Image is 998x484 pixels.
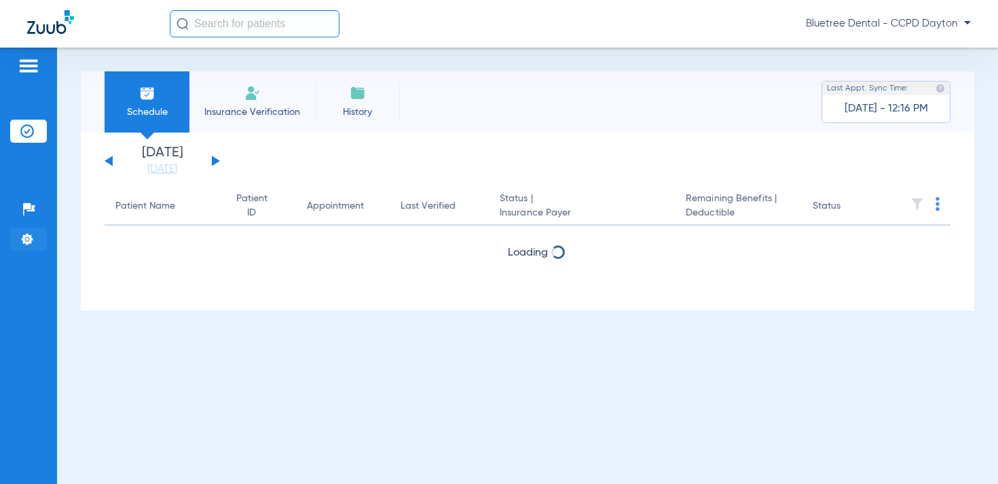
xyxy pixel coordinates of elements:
div: Last Verified [401,199,478,213]
img: Schedule [139,85,155,101]
span: Insurance Payer [500,206,664,220]
span: History [325,105,390,119]
th: Remaining Benefits | [675,188,802,226]
span: Last Appt. Sync Time: [827,82,908,95]
th: Status [802,188,893,226]
img: History [350,85,366,101]
li: [DATE] [122,146,203,176]
a: [DATE] [122,162,203,176]
img: Search Icon [177,18,189,30]
span: Loading [508,247,548,258]
div: Patient ID [230,192,285,220]
div: Appointment [307,199,379,213]
th: Status | [489,188,675,226]
div: Last Verified [401,199,456,213]
div: Appointment [307,199,364,213]
input: Search for patients [170,10,339,37]
img: last sync help info [936,84,945,93]
div: Patient Name [115,199,208,213]
span: Bluetree Dental - CCPD Dayton [806,17,971,31]
img: filter.svg [910,197,924,211]
span: [DATE] - 12:16 PM [845,102,928,116]
img: hamburger-icon [18,58,39,74]
img: Manual Insurance Verification [244,85,261,101]
span: Deductible [686,206,791,220]
span: Schedule [115,105,179,119]
div: Patient ID [230,192,273,220]
img: group-dot-blue.svg [936,197,940,211]
div: Patient Name [115,199,175,213]
span: Insurance Verification [200,105,305,119]
img: Zuub Logo [27,10,74,34]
